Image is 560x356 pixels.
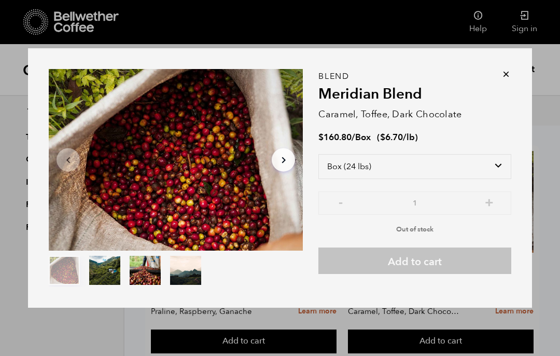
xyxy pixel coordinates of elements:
span: Out of stock [396,225,433,234]
button: - [334,197,347,207]
span: / [352,131,355,143]
bdi: 160.80 [318,131,352,143]
p: Caramel, Toffee, Dark Chocolate [318,107,511,121]
span: ( ) [377,131,418,143]
span: Box [355,131,371,143]
h2: Meridian Blend [318,86,511,103]
button: Add to cart [318,248,511,274]
button: + [483,197,496,207]
bdi: 6.70 [380,131,403,143]
span: /lb [403,131,415,143]
span: $ [380,131,385,143]
span: $ [318,131,324,143]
